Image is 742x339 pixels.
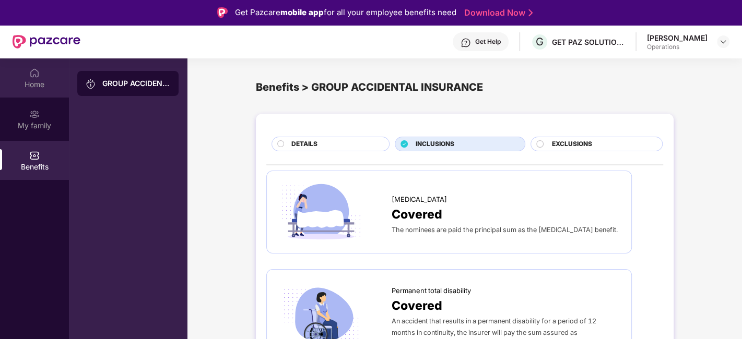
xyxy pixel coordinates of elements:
[392,296,442,315] span: Covered
[552,37,625,47] div: GET PAZ SOLUTIONS PRIVATE LIMTED
[647,43,708,51] div: Operations
[86,79,96,89] img: svg+xml;base64,PHN2ZyB3aWR0aD0iMjAiIGhlaWdodD0iMjAiIHZpZXdCb3g9IjAgMCAyMCAyMCIgZmlsbD0ibm9uZSIgeG...
[551,139,592,149] span: EXCLUSIONS
[217,7,228,18] img: Logo
[647,33,708,43] div: [PERSON_NAME]
[392,285,471,296] span: Permanent total disability
[235,6,456,19] div: Get Pazcare for all your employee benefits need
[291,139,317,149] span: DETAILS
[256,79,674,95] div: Benefits > GROUP ACCIDENTAL INSURANCE
[13,35,80,49] img: New Pazcare Logo
[392,194,447,204] span: [MEDICAL_DATA]
[102,78,170,89] div: GROUP ACCIDENTAL INSURANCE
[416,139,454,149] span: INCLUSIONS
[536,35,544,48] span: G
[392,226,618,234] span: The nominees are paid the principal sum as the [MEDICAL_DATA] benefit.
[461,38,471,48] img: svg+xml;base64,PHN2ZyBpZD0iSGVscC0zMngzMiIgeG1sbnM9Imh0dHA6Ly93d3cudzMub3JnLzIwMDAvc3ZnIiB3aWR0aD...
[29,109,40,119] img: svg+xml;base64,PHN2ZyB3aWR0aD0iMjAiIGhlaWdodD0iMjAiIHZpZXdCb3g9IjAgMCAyMCAyMCIgZmlsbD0ibm9uZSIgeG...
[719,38,727,46] img: svg+xml;base64,PHN2ZyBpZD0iRHJvcGRvd24tMzJ4MzIiIHhtbG5zPSJodHRwOi8vd3d3LnczLm9yZy8yMDAwL3N2ZyIgd2...
[280,7,324,17] strong: mobile app
[29,150,40,161] img: svg+xml;base64,PHN2ZyBpZD0iQmVuZWZpdHMiIHhtbG5zPSJodHRwOi8vd3d3LnczLm9yZy8yMDAwL3N2ZyIgd2lkdGg9Ij...
[392,205,442,224] span: Covered
[29,68,40,78] img: svg+xml;base64,PHN2ZyBpZD0iSG9tZSIgeG1sbnM9Imh0dHA6Ly93d3cudzMub3JnLzIwMDAvc3ZnIiB3aWR0aD0iMjAiIG...
[475,38,501,46] div: Get Help
[277,181,365,243] img: icon
[464,7,529,18] a: Download Now
[528,7,533,18] img: Stroke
